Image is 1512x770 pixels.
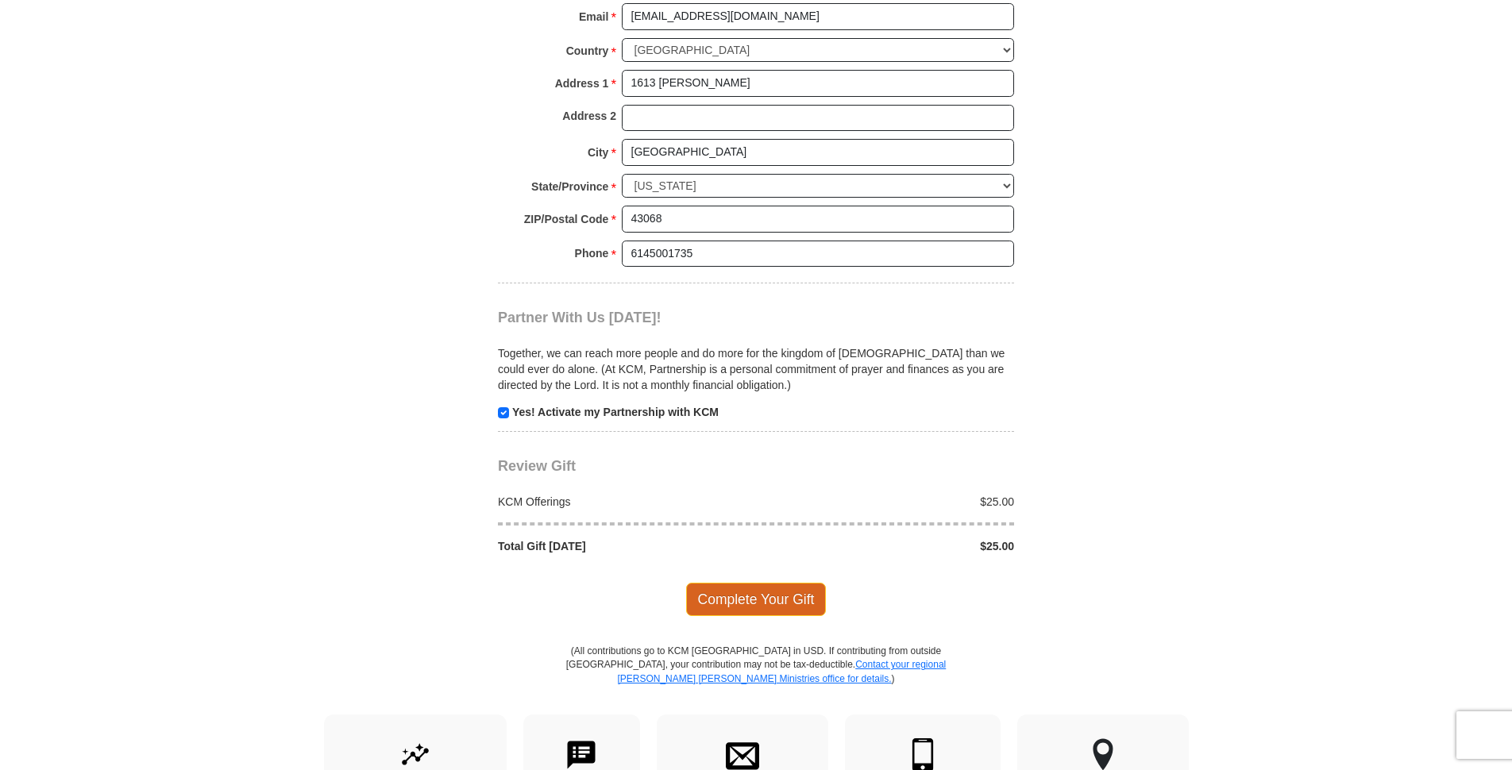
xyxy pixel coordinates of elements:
p: (All contributions go to KCM [GEOGRAPHIC_DATA] in USD. If contributing from outside [GEOGRAPHIC_D... [565,645,947,714]
strong: Address 2 [562,105,616,127]
strong: Yes! Activate my Partnership with KCM [512,406,719,418]
strong: State/Province [531,175,608,198]
strong: ZIP/Postal Code [524,208,609,230]
div: $25.00 [756,538,1023,554]
strong: Phone [575,242,609,264]
p: Together, we can reach more people and do more for the kingdom of [DEMOGRAPHIC_DATA] than we coul... [498,345,1014,393]
strong: Address 1 [555,72,609,94]
div: Total Gift [DATE] [490,538,757,554]
div: $25.00 [756,494,1023,510]
span: Partner With Us [DATE]! [498,310,661,325]
a: Contact your regional [PERSON_NAME] [PERSON_NAME] Ministries office for details. [617,659,946,683]
span: Review Gift [498,458,576,474]
strong: City [588,141,608,164]
strong: Country [566,40,609,62]
span: Complete Your Gift [686,583,827,616]
strong: Email [579,6,608,28]
div: KCM Offerings [490,494,757,510]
